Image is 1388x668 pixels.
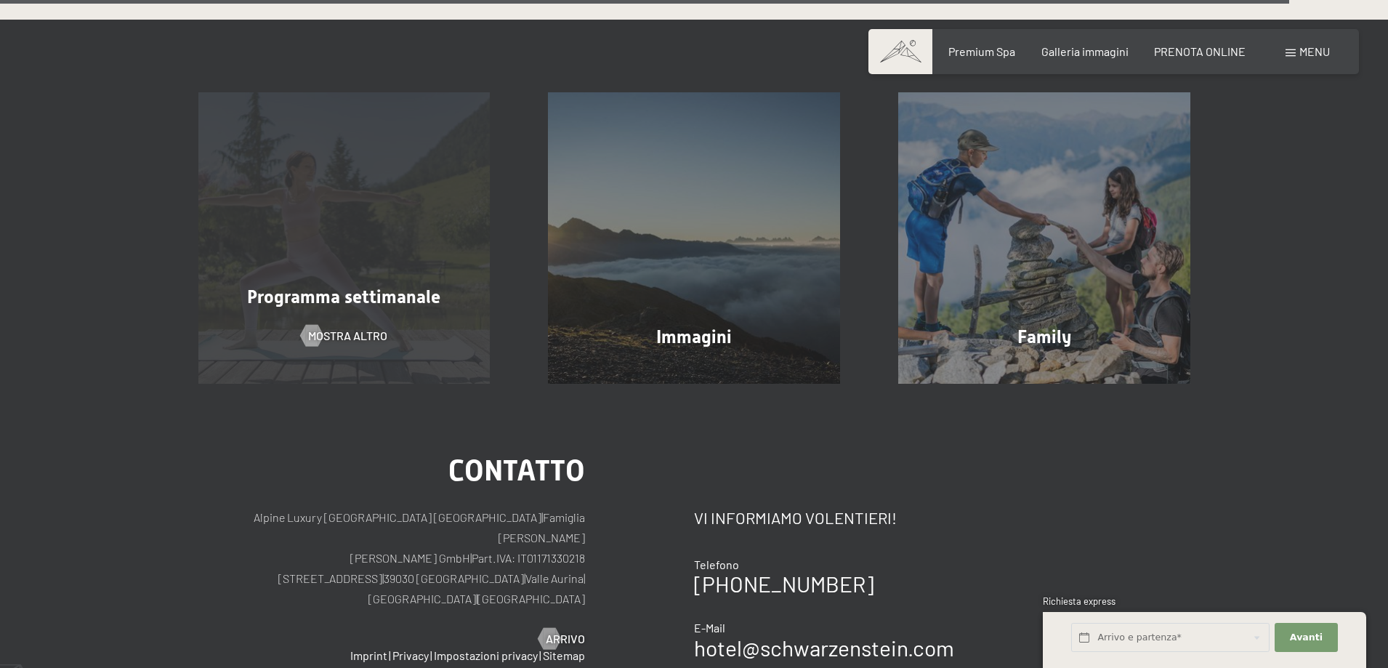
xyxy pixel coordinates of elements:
span: Immagini [656,326,732,347]
span: Programma settimanale [247,286,440,307]
span: Contatto [448,454,585,488]
a: hotel@schwarzenstein.com [694,635,954,661]
span: Vi informiamo volentieri! [694,508,897,527]
span: | [382,571,384,585]
span: mostra altro [308,328,387,344]
span: Menu [1299,44,1330,58]
a: Sitemap [543,648,585,662]
span: | [541,510,543,524]
span: | [476,592,477,605]
span: Consenso marketing* [554,369,664,384]
span: E-Mail [694,621,725,635]
a: Premium Spa [948,44,1015,58]
span: | [584,571,585,585]
span: | [539,648,541,662]
a: Imprint [350,648,387,662]
span: 1 [1041,632,1045,645]
a: [PHONE_NUMBER] [694,571,873,597]
span: | [470,551,472,565]
a: vacanza attiva nel hotel Benessere - Hotel con sala fitness - Sala yoga Immagini [519,92,869,385]
span: | [389,648,391,662]
a: vacanza attiva nel hotel Benessere - Hotel con sala fitness - Sala yoga Programma settimanale mos... [169,92,520,385]
span: Avanti [1290,631,1323,644]
span: mostra altro [1008,368,1087,384]
a: Impostazioni privacy [434,648,538,662]
span: | [430,648,432,662]
span: Telefono [694,558,739,571]
span: | [524,571,525,585]
p: Alpine Luxury [GEOGRAPHIC_DATA] [GEOGRAPHIC_DATA] Famiglia [PERSON_NAME] [PERSON_NAME] GmbH Part.... [198,507,586,609]
button: Avanti [1275,623,1337,653]
span: Family [1017,326,1071,347]
span: mostra altro [658,368,738,384]
a: Galleria immagini [1041,44,1129,58]
a: Arrivo [538,631,585,647]
a: PRENOTA ONLINE [1154,44,1246,58]
a: Privacy [392,648,429,662]
span: Arrivo [546,631,585,647]
a: [Translate to Italienisch:] Family [869,92,1219,385]
span: Richiesta express [1043,595,1115,607]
